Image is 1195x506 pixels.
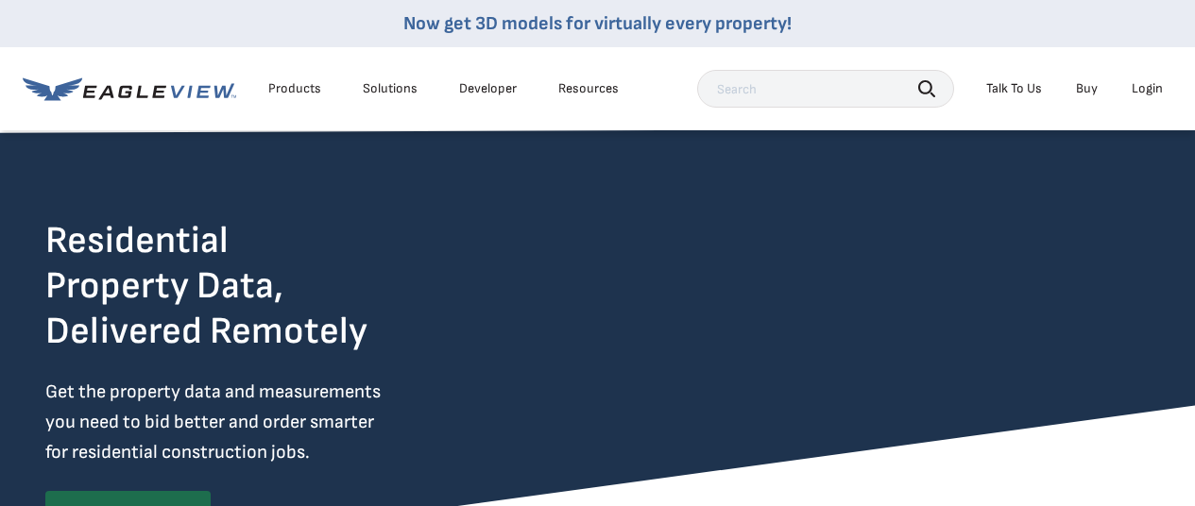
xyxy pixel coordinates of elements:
input: Search [697,70,954,108]
div: Resources [558,80,619,97]
h2: Residential Property Data, Delivered Remotely [45,218,367,354]
div: Login [1132,80,1163,97]
div: Solutions [363,80,418,97]
div: Talk To Us [986,80,1042,97]
div: Products [268,80,321,97]
a: Developer [459,80,517,97]
a: Buy [1076,80,1098,97]
a: Now get 3D models for virtually every property! [403,12,792,35]
p: Get the property data and measurements you need to bid better and order smarter for residential c... [45,377,459,467]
